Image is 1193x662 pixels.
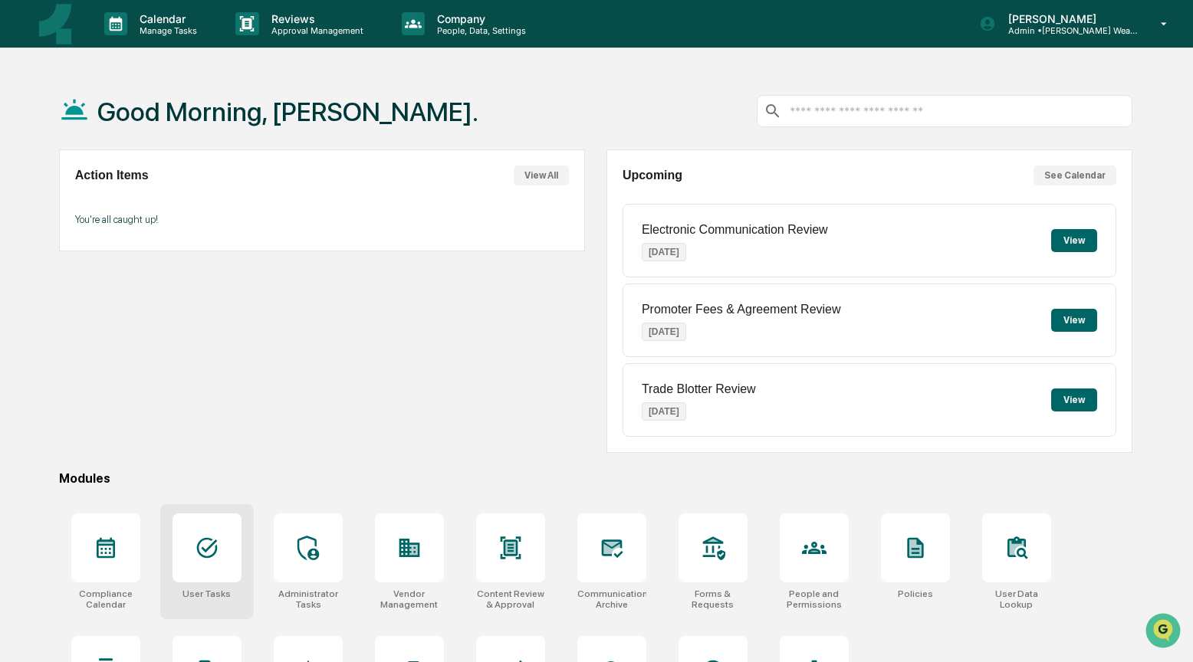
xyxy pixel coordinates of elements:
[996,12,1139,25] p: [PERSON_NAME]
[982,588,1051,610] div: User Data Lookup
[153,260,186,271] span: Pylon
[37,3,74,45] img: logo
[97,97,478,127] h1: Good Morning, [PERSON_NAME].
[577,588,646,610] div: Communications Archive
[15,117,43,145] img: 1746055101610-c473b297-6a78-478c-a979-82029cc54cd1
[75,214,569,225] p: You're all caught up!
[111,195,123,207] div: 🗄️
[425,25,534,36] p: People, Data, Settings
[261,122,279,140] button: Start new chat
[642,303,841,316] p: Promoter Fees & Agreement Review
[15,224,28,236] div: 🔎
[15,195,28,207] div: 🖐️
[642,243,686,261] p: [DATE]
[75,169,149,182] h2: Action Items
[642,402,686,421] p: [DATE]
[9,187,105,215] a: 🖐️Preclearance
[259,25,371,36] p: Approval Management
[780,588,849,610] div: People and Permissions
[108,259,186,271] a: Powered byPylon
[425,12,534,25] p: Company
[127,193,190,208] span: Attestations
[642,223,828,237] p: Electronic Communication Review
[476,588,545,610] div: Content Review & Approval
[52,117,251,133] div: Start new chat
[182,588,231,599] div: User Tasks
[71,588,140,610] div: Compliance Calendar
[15,32,279,57] p: How can we help?
[274,588,343,610] div: Administrator Tasks
[105,187,196,215] a: 🗄️Attestations
[898,588,933,599] div: Policies
[1051,229,1097,252] button: View
[127,25,205,36] p: Manage Tasks
[642,382,756,396] p: Trade Blotter Review
[1144,611,1185,653] iframe: Open customer support
[642,323,686,341] p: [DATE]
[259,12,371,25] p: Reviews
[1051,388,1097,411] button: View
[514,165,569,185] button: View All
[679,588,748,610] div: Forms & Requests
[59,471,1132,486] div: Modules
[1034,165,1116,185] button: See Calendar
[1051,309,1097,332] button: View
[996,25,1139,36] p: Admin • [PERSON_NAME] Wealth Management
[31,193,99,208] span: Preclearance
[52,133,194,145] div: We're available if you need us!
[9,216,103,244] a: 🔎Data Lookup
[127,12,205,25] p: Calendar
[31,222,97,238] span: Data Lookup
[623,169,682,182] h2: Upcoming
[375,588,444,610] div: Vendor Management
